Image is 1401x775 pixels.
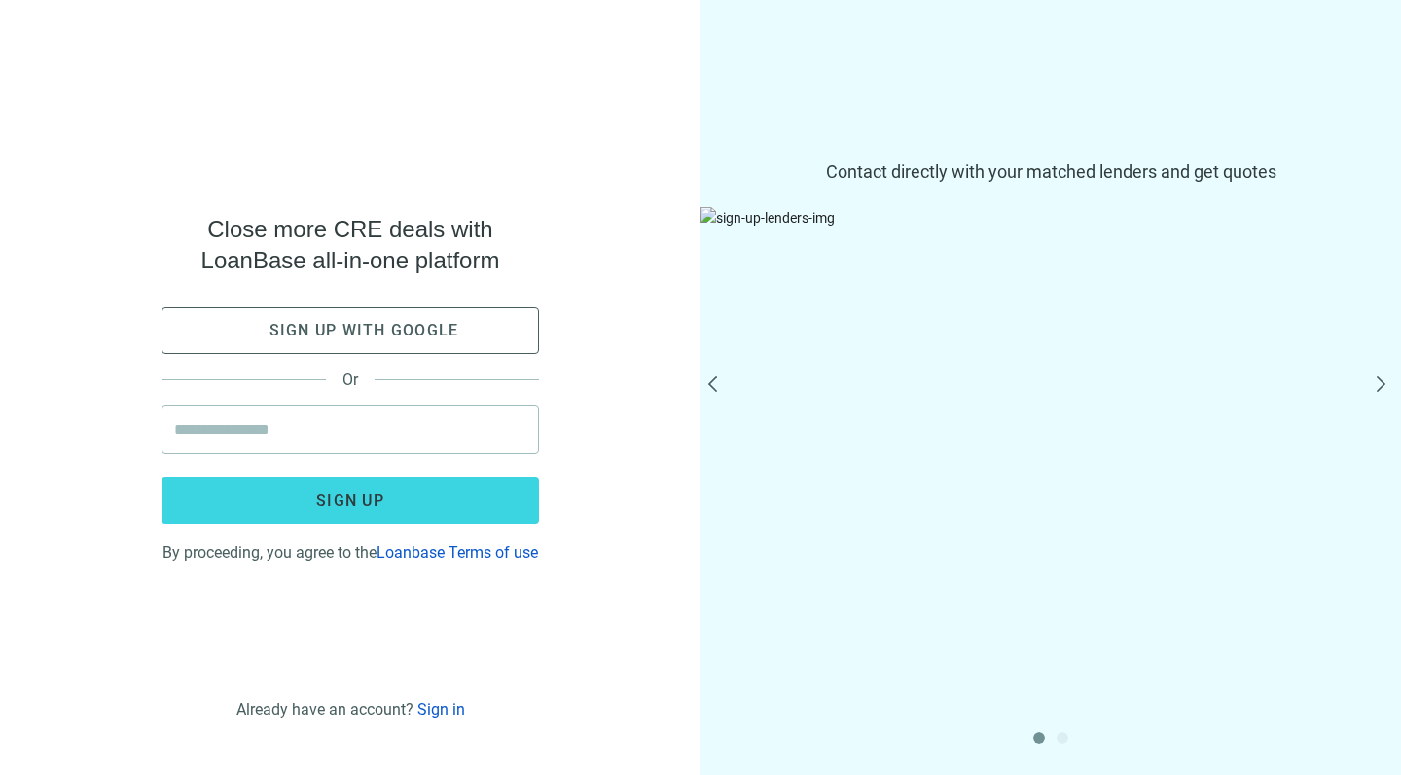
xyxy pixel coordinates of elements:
button: 1 [1033,732,1045,744]
span: Or [326,370,375,389]
button: 2 [1057,732,1068,744]
a: Loanbase Terms of use [377,544,538,562]
span: Close more CRE deals with LoanBase all-in-one platform [162,214,539,276]
a: Sign in [417,700,465,719]
button: Sign up [162,477,539,524]
span: Sign up with google [269,321,459,339]
button: Sign up with google [162,307,539,354]
span: Sign up [316,491,384,510]
div: By proceeding, you agree to the [162,540,539,562]
span: Contact directly with your matched lenders and get quotes [700,160,1401,184]
button: prev [708,376,732,400]
img: sign-up-lenders-img [700,207,1401,616]
button: next [1370,376,1393,400]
